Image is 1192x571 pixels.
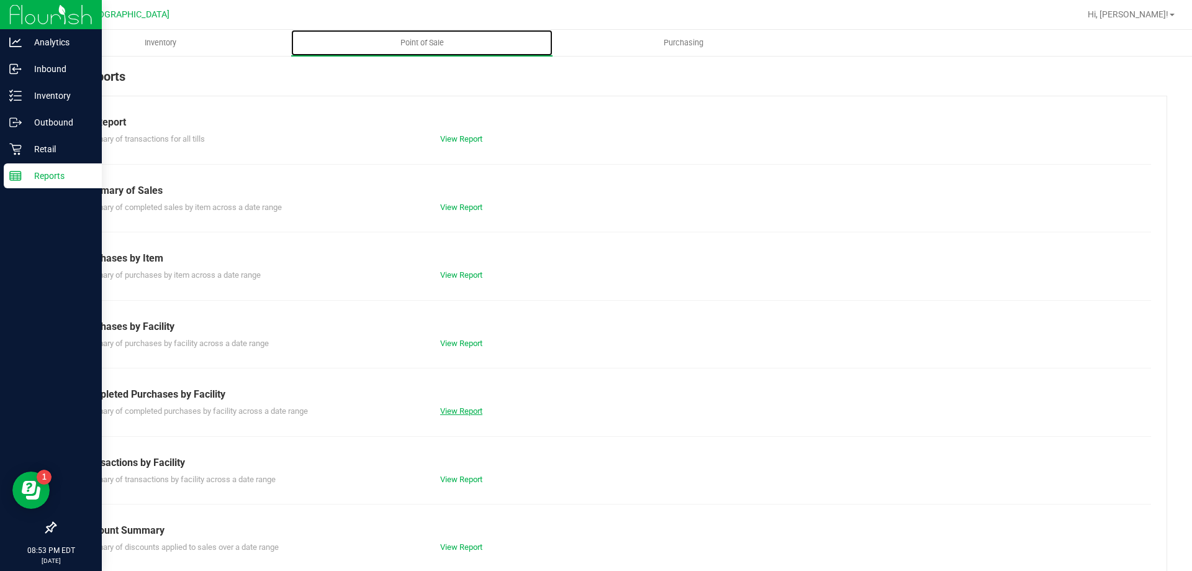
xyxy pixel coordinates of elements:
a: View Report [440,406,482,416]
p: Reports [22,168,96,183]
iframe: Resource center unread badge [37,470,52,485]
span: Summary of completed sales by item across a date range [80,203,282,212]
a: View Report [440,475,482,484]
span: Summary of discounts applied to sales over a date range [80,542,279,552]
a: View Report [440,134,482,144]
p: 08:53 PM EDT [6,545,96,556]
span: Summary of transactions for all tills [80,134,205,144]
div: Till Report [80,115,1142,130]
span: Purchasing [647,37,720,48]
a: Point of Sale [291,30,553,56]
p: Outbound [22,115,96,130]
div: POS Reports [55,67,1167,96]
span: Inventory [128,37,193,48]
a: Inventory [30,30,291,56]
span: [GEOGRAPHIC_DATA] [84,9,169,20]
a: View Report [440,542,482,552]
inline-svg: Reports [9,170,22,182]
span: Summary of transactions by facility across a date range [80,475,276,484]
div: Transactions by Facility [80,455,1142,470]
span: Point of Sale [384,37,461,48]
a: View Report [440,203,482,212]
span: Summary of purchases by facility across a date range [80,339,269,348]
div: Summary of Sales [80,183,1142,198]
inline-svg: Inventory [9,89,22,102]
p: Inventory [22,88,96,103]
inline-svg: Retail [9,143,22,155]
p: Inbound [22,62,96,76]
a: View Report [440,270,482,280]
p: Retail [22,142,96,157]
a: Purchasing [553,30,814,56]
div: Purchases by Item [80,251,1142,266]
inline-svg: Inbound [9,63,22,75]
p: Analytics [22,35,96,50]
span: Summary of completed purchases by facility across a date range [80,406,308,416]
div: Completed Purchases by Facility [80,387,1142,402]
span: Hi, [PERSON_NAME]! [1088,9,1168,19]
a: View Report [440,339,482,348]
inline-svg: Outbound [9,116,22,129]
div: Purchases by Facility [80,319,1142,334]
iframe: Resource center [12,472,50,509]
div: Discount Summary [80,523,1142,538]
p: [DATE] [6,556,96,565]
inline-svg: Analytics [9,36,22,48]
span: Summary of purchases by item across a date range [80,270,261,280]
